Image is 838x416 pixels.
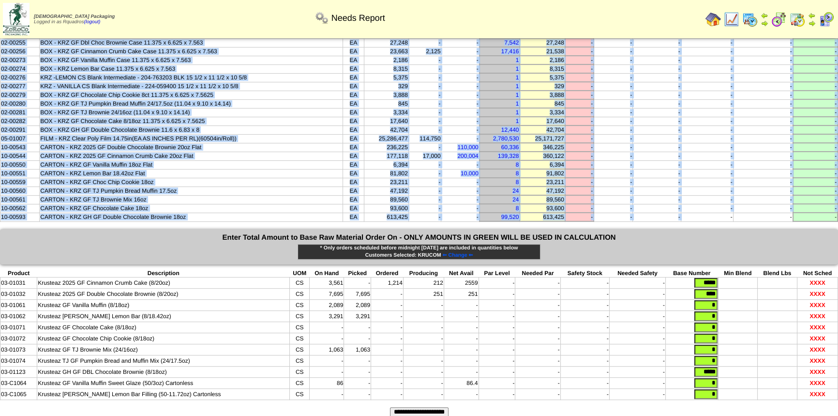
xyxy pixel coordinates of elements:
[733,125,793,134] td: -
[501,214,519,220] a: 99,520
[633,143,681,152] td: -
[633,152,681,160] td: -
[364,56,408,64] td: 2,186
[343,169,364,178] td: EA
[408,117,441,125] td: -
[733,73,793,82] td: -
[0,160,40,169] td: 10-00550
[343,152,364,160] td: EA
[40,125,343,134] td: BOX - KRZ GH GF Double Chocolate Brownie 11.6 x 6.83 x 8
[343,178,364,186] td: EA
[0,56,40,64] td: 02-00273
[516,100,519,107] a: 1
[408,38,441,47] td: -
[793,56,838,64] td: -
[516,65,519,72] a: 1
[771,12,787,27] img: calendarblend.gif
[633,38,681,47] td: -
[565,178,594,186] td: -
[441,117,479,125] td: -
[633,160,681,169] td: -
[441,64,479,73] td: -
[724,12,739,27] img: line_graph.gif
[565,125,594,134] td: -
[793,178,838,186] td: -
[501,144,519,151] a: 60,336
[633,204,681,213] td: -
[314,10,329,26] img: workflow.png
[733,91,793,99] td: -
[364,160,408,169] td: 6,394
[594,64,633,73] td: -
[34,14,115,25] span: Logged in as Rquadros
[40,47,343,56] td: BOX - KRZ GF Cinnamon Crumb Cake Case 11.375 x 6.625 x 7.563
[808,12,816,19] img: arrowleft.gif
[364,143,408,152] td: 236,225
[793,186,838,195] td: -
[441,178,479,186] td: -
[0,73,40,82] td: 02-00276
[681,125,733,134] td: -
[0,108,40,117] td: 02-00281
[364,125,408,134] td: 42,704
[34,14,115,19] span: [DEMOGRAPHIC_DATA] Packaging
[364,82,408,91] td: 329
[808,19,816,27] img: arrowright.gif
[594,204,633,213] td: -
[565,47,594,56] td: -
[565,91,594,99] td: -
[681,117,733,125] td: -
[441,47,479,56] td: -
[0,117,40,125] td: 02-00282
[793,108,838,117] td: -
[520,64,565,73] td: 8,315
[633,91,681,99] td: -
[441,73,479,82] td: -
[0,186,40,195] td: 10-00560
[520,160,565,169] td: 6,394
[520,47,565,56] td: 21,538
[565,186,594,195] td: -
[733,160,793,169] td: -
[733,134,793,143] td: -
[733,38,793,47] td: -
[565,99,594,108] td: -
[441,160,479,169] td: -
[520,82,565,91] td: 329
[0,152,40,160] td: 10-00544
[594,73,633,82] td: -
[40,160,343,169] td: CARTON - KRZ GF Vanilla Muffin 18oz Flat
[793,64,838,73] td: -
[633,82,681,91] td: -
[40,143,343,152] td: CARTON - KRZ 2025 GF Double Chocolate Brownie 20oz Flat
[40,82,343,91] td: KRZ - VANILLA CS Blank Intermediate - 224-059400 15 1/2 x 11 1/2 x 10 5/8
[565,134,594,143] td: -
[343,204,364,213] td: EA
[0,169,40,178] td: 10-00551
[408,82,441,91] td: -
[408,195,441,204] td: -
[520,195,565,204] td: 89,560
[40,73,343,82] td: KRZ -LEMON CS Blank Intermediate - 204-763203 BLK 15 1/2 x 11 1/2 x 10 5/8
[40,134,343,143] td: FILM - KRZ Clear Poly Film 14.75in(EA AS INCHES PER RL)(60504in/Roll))
[761,19,768,27] img: arrowright.gif
[633,169,681,178] td: -
[761,12,768,19] img: arrowleft.gif
[40,195,343,204] td: CARTON - KRZ GF TJ Brownie Mix 16oz
[681,64,733,73] td: -
[565,117,594,125] td: -
[40,38,343,47] td: BOX - KRZ GF Dbl Choc Brownie Case 11.375 x 6.625 x 7.563
[441,91,479,99] td: -
[733,47,793,56] td: -
[343,195,364,204] td: EA
[633,195,681,204] td: -
[733,99,793,108] td: -
[0,125,40,134] td: 02-00291
[40,108,343,117] td: BOX - KRZ GF TJ Brownie 24/16oz (11.04 x 9.10 x 14.14)
[441,38,479,47] td: -
[681,38,733,47] td: -
[520,38,565,47] td: 27,248
[594,134,633,143] td: -
[793,169,838,178] td: -
[364,134,408,143] td: 25,286,477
